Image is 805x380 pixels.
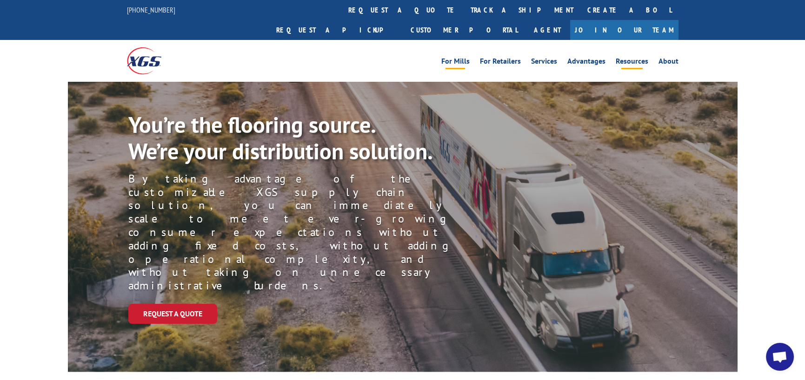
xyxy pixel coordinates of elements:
[127,5,175,14] a: [PHONE_NUMBER]
[616,58,648,68] a: Resources
[766,343,794,371] a: Open chat
[567,58,605,68] a: Advantages
[128,304,217,324] a: Request a Quote
[659,58,679,68] a: About
[441,58,470,68] a: For Mills
[404,20,525,40] a: Customer Portal
[128,111,453,165] p: You’re the flooring source. We’re your distribution solution.
[269,20,404,40] a: Request a pickup
[531,58,557,68] a: Services
[525,20,570,40] a: Agent
[480,58,521,68] a: For Retailers
[570,20,679,40] a: Join Our Team
[128,172,486,293] p: By taking advantage of the customizable XGS supply chain solution, you can immediately scale to m...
